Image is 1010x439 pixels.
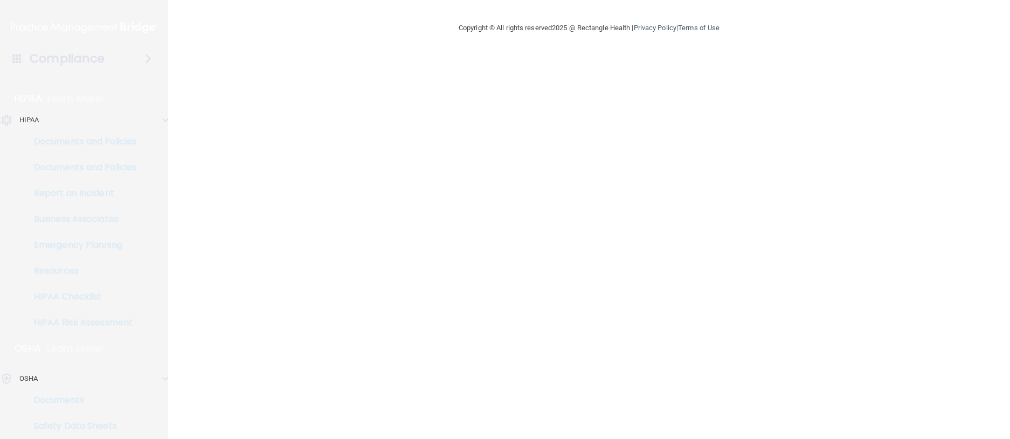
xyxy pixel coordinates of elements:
a: Privacy Policy [634,24,676,32]
p: HIPAA Risk Assessment [7,317,154,328]
p: HIPAA [15,92,42,105]
p: Documents and Policies [7,162,154,173]
p: Emergency Planning [7,240,154,250]
p: Documents [7,395,154,406]
a: Terms of Use [678,24,720,32]
p: Learn More! [47,92,105,105]
p: HIPAA [19,114,39,127]
p: Report an Incident [7,188,154,199]
div: Copyright © All rights reserved 2025 @ Rectangle Health | | [392,11,786,45]
p: OSHA [19,372,38,385]
p: Learn More! [47,342,104,355]
p: OSHA [15,342,41,355]
p: HIPAA Checklist [7,291,154,302]
h4: Compliance [30,51,105,66]
img: PMB logo [11,17,157,38]
p: Documents and Policies [7,136,154,147]
p: Business Associates [7,214,154,225]
p: Resources [7,266,154,276]
p: Safety Data Sheets [7,421,154,431]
